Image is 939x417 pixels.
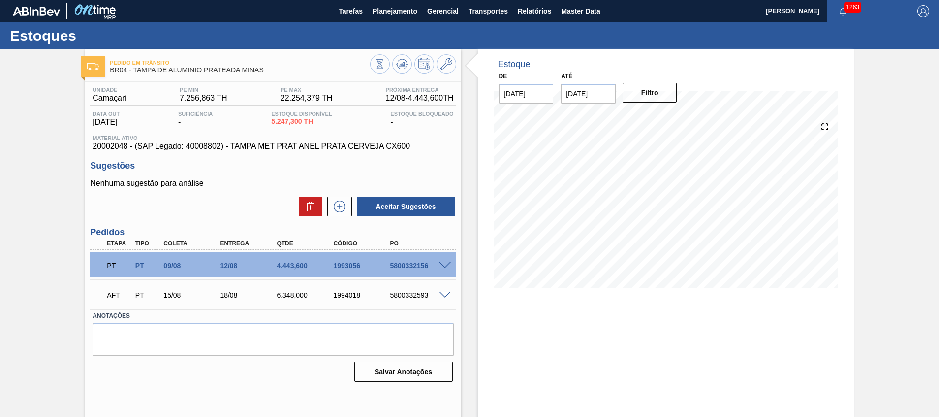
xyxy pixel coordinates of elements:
[10,30,185,41] h1: Estoques
[218,291,281,299] div: 18/08/2025
[886,5,898,17] img: userActions
[13,7,60,16] img: TNhmsLtSVTkK8tSr43FrP2fwEKptu5GPRR3wAAAABJRU5ErkJggg==
[281,87,333,93] span: PE MAX
[386,94,454,103] span: 12/08 - 4.443,600 TH
[274,291,338,299] div: 6.348,000
[561,73,572,80] label: Até
[93,94,126,103] span: Camaçari
[110,60,370,66] span: Pedido em Trânsito
[218,240,281,247] div: Entrega
[271,111,332,117] span: Estoque Disponível
[498,59,531,69] div: Estoque
[827,4,859,18] button: Notificações
[90,179,456,188] p: Nenhuma sugestão para análise
[176,111,215,127] div: -
[331,240,394,247] div: Código
[388,111,456,127] div: -
[623,83,677,103] button: Filtro
[352,196,456,217] div: Aceitar Sugestões
[387,262,451,270] div: 5800332156
[133,291,162,299] div: Pedido de Transferência
[93,142,453,151] span: 20002048 - (SAP Legado: 40008802) - TAMPA MET PRAT ANEL PRATA CERVEJA CX600
[561,84,616,104] input: dd/mm/yyyy
[917,5,929,17] img: Logout
[104,255,134,277] div: Pedido em Trânsito
[110,67,370,74] span: BR04 - TAMPA DE ALUMÍNIO PRATEADA MINAS
[271,118,332,125] span: 5.247,300 TH
[354,362,453,382] button: Salvar Anotações
[90,227,456,238] h3: Pedidos
[414,54,434,74] button: Programar Estoque
[133,262,162,270] div: Pedido de Transferência
[180,87,227,93] span: PE MIN
[469,5,508,17] span: Transportes
[161,291,224,299] div: 15/08/2025
[518,5,551,17] span: Relatórios
[373,5,417,17] span: Planejamento
[93,87,126,93] span: Unidade
[90,161,456,171] h3: Sugestões
[390,111,453,117] span: Estoque Bloqueado
[331,291,394,299] div: 1994018
[218,262,281,270] div: 12/08/2025
[331,262,394,270] div: 1993056
[93,118,120,127] span: [DATE]
[322,197,352,216] div: Nova sugestão
[133,240,162,247] div: Tipo
[294,197,322,216] div: Excluir Sugestões
[281,94,333,103] span: 22.254,379 TH
[339,5,363,17] span: Tarefas
[387,240,451,247] div: PO
[427,5,459,17] span: Gerencial
[370,54,390,74] button: Visão Geral dos Estoques
[357,197,455,216] button: Aceitar Sugestões
[107,262,131,270] p: PT
[392,54,412,74] button: Atualizar Gráfico
[93,135,453,141] span: Material ativo
[499,84,554,104] input: dd/mm/yyyy
[274,240,338,247] div: Qtde
[87,63,99,70] img: Ícone
[386,87,454,93] span: Próxima Entrega
[104,284,134,306] div: Aguardando Fornecimento
[161,262,224,270] div: 09/08/2025
[274,262,338,270] div: 4.443,600
[161,240,224,247] div: Coleta
[180,94,227,103] span: 7.256,863 TH
[93,111,120,117] span: Data out
[93,309,453,323] label: Anotações
[499,73,507,80] label: De
[561,5,600,17] span: Master Data
[178,111,213,117] span: Suficiência
[844,2,861,13] span: 1263
[104,240,134,247] div: Etapa
[107,291,131,299] p: AFT
[387,291,451,299] div: 5800332593
[437,54,456,74] button: Ir ao Master Data / Geral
